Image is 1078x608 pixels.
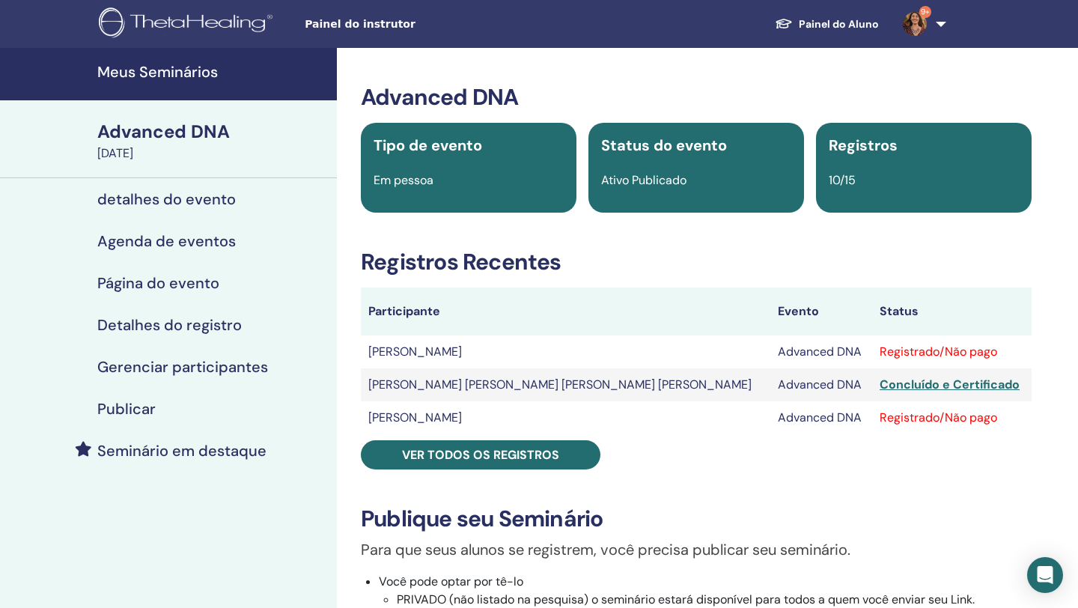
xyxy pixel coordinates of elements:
[880,376,1024,394] div: Concluído e Certificado
[829,172,856,188] span: 10/15
[770,335,872,368] td: Advanced DNA
[97,232,236,250] h4: Agenda de eventos
[880,343,1024,361] div: Registrado/Não pago
[361,84,1032,111] h3: Advanced DNA
[97,63,328,81] h4: Meus Seminários
[770,401,872,434] td: Advanced DNA
[770,368,872,401] td: Advanced DNA
[601,172,686,188] span: Ativo Publicado
[903,12,927,36] img: default.jpg
[97,316,242,334] h4: Detalhes do registro
[97,400,156,418] h4: Publicar
[361,440,600,469] a: Ver todos os registros
[361,505,1032,532] h3: Publique seu Seminário
[361,288,770,335] th: Participante
[919,6,931,18] span: 9+
[361,368,770,401] td: [PERSON_NAME] [PERSON_NAME] [PERSON_NAME] [PERSON_NAME]
[97,190,236,208] h4: detalhes do evento
[97,442,267,460] h4: Seminário em destaque
[97,274,219,292] h4: Página do evento
[99,7,278,41] img: logo.png
[97,145,328,162] div: [DATE]
[1027,557,1063,593] div: Open Intercom Messenger
[361,335,770,368] td: [PERSON_NAME]
[374,136,482,155] span: Tipo de evento
[872,288,1032,335] th: Status
[361,249,1032,276] h3: Registros Recentes
[361,401,770,434] td: [PERSON_NAME]
[97,119,328,145] div: Advanced DNA
[775,17,793,30] img: graduation-cap-white.svg
[402,447,559,463] span: Ver todos os registros
[763,10,891,38] a: Painel do Aluno
[305,16,529,32] span: Painel do instrutor
[361,538,1032,561] p: Para que seus alunos se registrem, você precisa publicar seu seminário.
[601,136,727,155] span: Status do evento
[97,358,268,376] h4: Gerenciar participantes
[880,409,1024,427] div: Registrado/Não pago
[88,119,337,162] a: Advanced DNA[DATE]
[829,136,898,155] span: Registros
[374,172,433,188] span: Em pessoa
[770,288,872,335] th: Evento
